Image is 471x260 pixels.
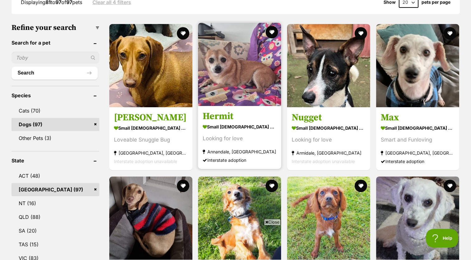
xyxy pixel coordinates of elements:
button: favourite [444,27,456,40]
a: Max small [DEMOGRAPHIC_DATA] Dog Smart and Funloving [GEOGRAPHIC_DATA], [GEOGRAPHIC_DATA] Interst... [376,107,459,171]
a: ACT (48) [12,169,99,182]
div: Smart and Funloving [381,136,455,144]
div: Interstate adoption [203,156,276,165]
strong: Armidale, [GEOGRAPHIC_DATA] [292,149,365,157]
div: Loveable Snuggle Bug [114,136,188,144]
h3: Refine your search [12,23,99,32]
button: favourite [266,26,278,38]
img: Felix - Cavalier King Charles Spaniel Dog [198,176,281,260]
a: [GEOGRAPHIC_DATA] (97) [12,183,99,196]
strong: [GEOGRAPHIC_DATA], [GEOGRAPHIC_DATA] [381,149,455,157]
img: Henry - Dachshund (Smooth Haired) Dog [109,24,192,107]
strong: small [DEMOGRAPHIC_DATA] Dog [292,124,365,133]
span: Close [264,219,281,225]
a: Other Pets (3) [12,132,99,145]
strong: small [DEMOGRAPHIC_DATA] Dog [114,124,188,133]
img: Hugo - Cavalier King Charles Spaniel Dog [287,176,370,260]
img: GiGi - Dachshund (Miniature Smooth Haired) Dog [109,176,192,260]
strong: [GEOGRAPHIC_DATA], [GEOGRAPHIC_DATA] [114,149,188,157]
h3: Nugget [292,112,365,124]
button: favourite [355,27,367,40]
input: Toby [12,52,99,64]
h3: Max [381,112,455,124]
header: Species [12,93,99,98]
a: QLD (88) [12,210,99,224]
span: Interstate adoption unavailable [114,159,177,164]
button: favourite [444,180,456,192]
img: Max - Maltese Dog [376,24,459,107]
button: favourite [355,180,367,192]
span: Interstate adoption unavailable [292,159,355,164]
a: Cats (70) [12,104,99,117]
strong: small [DEMOGRAPHIC_DATA] Dog [381,124,455,133]
strong: small [DEMOGRAPHIC_DATA] Dog [203,123,276,132]
a: [PERSON_NAME] small [DEMOGRAPHIC_DATA] Dog Loveable Snuggle Bug [GEOGRAPHIC_DATA], [GEOGRAPHIC_DA... [109,107,192,171]
div: Looking for love [203,135,276,143]
a: Nugget small [DEMOGRAPHIC_DATA] Dog Looking for love Armidale, [GEOGRAPHIC_DATA] Interstate adopt... [287,107,370,171]
h3: Hermit [203,111,276,123]
iframe: Help Scout Beacon - Open [426,229,459,248]
a: Hermit small [DEMOGRAPHIC_DATA] Dog Looking for love Annandale, [GEOGRAPHIC_DATA] Interstate adop... [198,106,281,169]
img: Taya - Bichon Frise Dog [376,176,459,260]
button: favourite [266,180,278,192]
h3: [PERSON_NAME] [114,112,188,124]
button: favourite [177,27,189,40]
button: Search [12,67,98,79]
header: Search for a pet [12,40,99,46]
a: Dogs (97) [12,118,99,131]
div: Looking for love [292,136,365,144]
strong: Annandale, [GEOGRAPHIC_DATA] [203,148,276,156]
a: NT (16) [12,197,99,210]
a: TAS (15) [12,238,99,251]
img: Hermit - Chihuahua Dog [198,23,281,106]
div: Interstate adoption [381,157,455,166]
header: State [12,158,99,163]
img: Nugget - Jack Russell Terrier Dog [287,24,370,107]
a: SA (20) [12,224,99,237]
button: favourite [177,180,189,192]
